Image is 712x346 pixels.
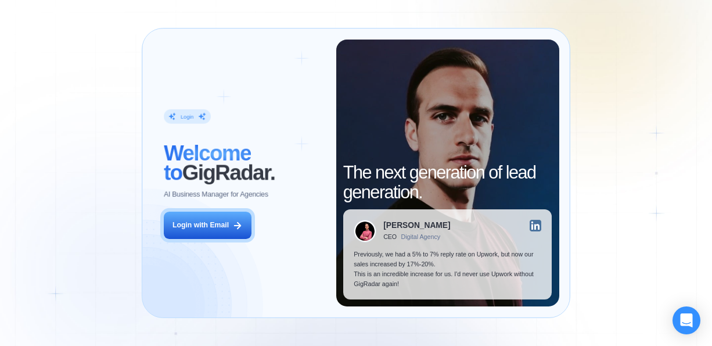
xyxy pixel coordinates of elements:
span: Welcome to [164,141,251,184]
div: [PERSON_NAME] [383,222,450,230]
button: Login with Email [164,212,252,240]
div: Digital Agency [401,233,440,240]
div: Login with Email [172,220,229,230]
div: CEO [383,233,397,240]
div: Open Intercom Messenger [673,306,700,334]
div: Login [181,113,193,120]
p: Previously, we had a 5% to 7% reply rate on Upwork, but now our sales increased by 17%-20%. This ... [354,249,541,288]
h2: The next generation of lead generation. [343,163,552,202]
p: AI Business Manager for Agencies [164,190,268,199]
h2: ‍ GigRadar. [164,143,325,182]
